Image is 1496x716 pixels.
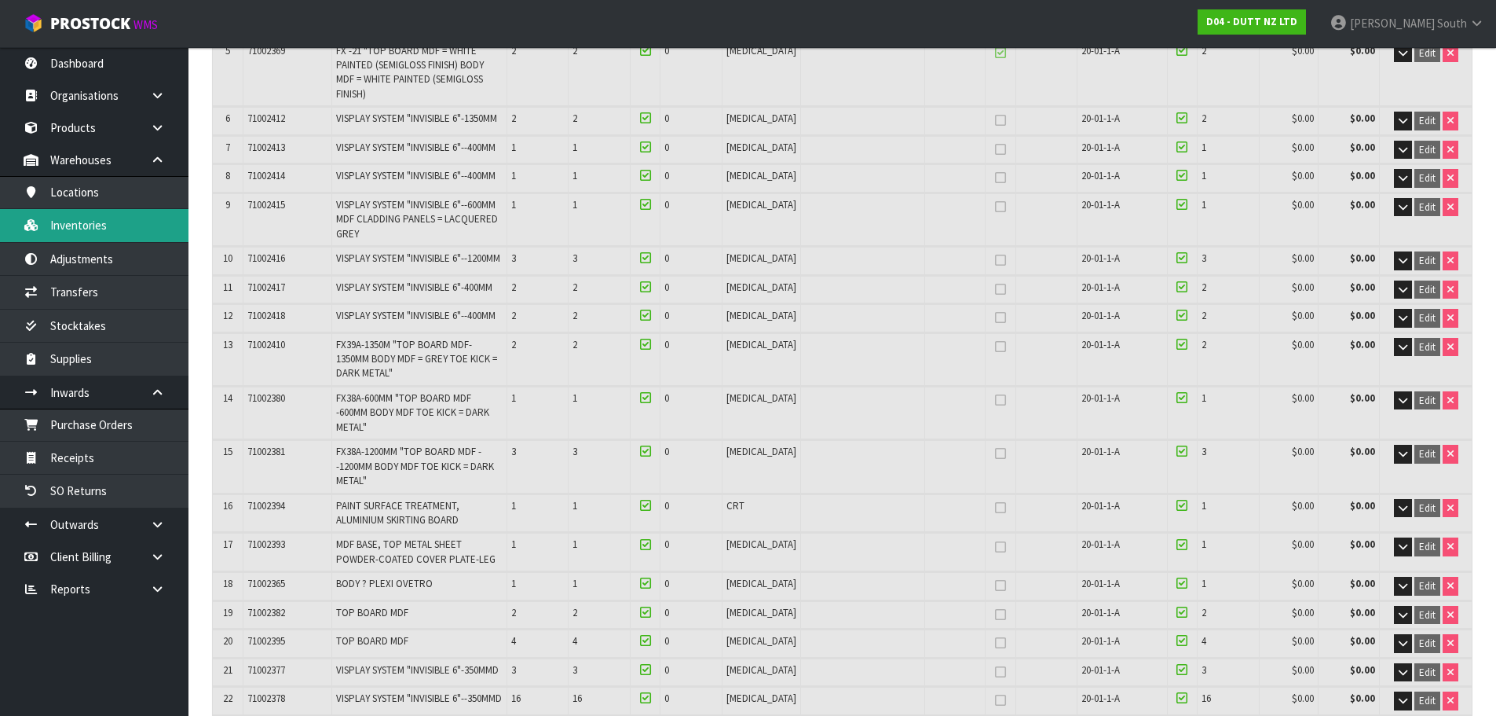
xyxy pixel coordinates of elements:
span: 16 [511,692,521,705]
span: 0 [664,663,669,677]
span: 71002417 [247,281,285,294]
span: 20-01-1-A [1081,309,1120,322]
span: Edit [1419,46,1436,60]
span: 0 [664,338,669,351]
span: 20-01-1-A [1081,663,1120,677]
span: 0 [664,44,669,57]
a: D04 - DUTT NZ LTD [1198,9,1306,35]
span: 1 [1202,538,1206,551]
span: 71002380 [247,391,285,405]
span: 71002414 [247,169,285,182]
span: Edit [1419,143,1436,156]
span: 0 [664,112,669,125]
button: Edit [1414,169,1440,188]
strong: $0.00 [1350,198,1375,211]
span: $0.00 [1292,169,1314,182]
span: South [1437,16,1467,31]
span: 71002393 [247,538,285,551]
span: 20-01-1-A [1081,281,1120,294]
span: 71002378 [247,692,285,705]
strong: $0.00 [1350,112,1375,125]
span: [MEDICAL_DATA] [726,338,796,351]
span: TOP BOARD MDF [336,634,408,648]
span: VISPLAY SYSTEM "INVISIBLE 6"--1200MM [336,252,500,265]
span: 15 [223,445,232,458]
span: $0.00 [1292,391,1314,405]
span: FX -21 "TOP BOARD MDF = WHITE PAINTED (SEMIGLOSS FINISH) BODY MDF = WHITE PAINTED (SEMIGLOSS FINISH) [336,44,484,101]
span: 71002365 [247,577,285,590]
span: 6 [225,112,230,125]
span: $0.00 [1292,44,1314,57]
span: $0.00 [1292,606,1314,619]
span: [MEDICAL_DATA] [726,281,796,294]
strong: $0.00 [1350,499,1375,512]
span: 2 [511,281,516,294]
span: Edit [1419,171,1436,185]
span: 2 [1202,338,1206,351]
span: [MEDICAL_DATA] [726,445,796,458]
span: 71002412 [247,112,285,125]
strong: $0.00 [1350,445,1375,458]
span: Edit [1419,608,1436,622]
strong: D04 - DUTT NZ LTD [1206,15,1297,28]
span: 11 [223,281,232,294]
span: 3 [572,252,577,265]
span: 1 [511,391,516,405]
span: 1 [511,538,516,551]
span: 20-01-1-A [1081,692,1120,705]
span: 1 [572,198,577,211]
button: Edit [1414,391,1440,410]
span: Edit [1419,394,1436,407]
span: 71002381 [247,445,285,458]
span: 0 [664,281,669,294]
span: 12 [223,309,232,322]
span: 1 [511,577,516,590]
span: 20-01-1-A [1081,445,1120,458]
span: 20 [223,634,232,648]
span: 71002413 [247,141,285,154]
span: VISPLAY SYSTEM "INVISIBLE 6"-350MMD [336,663,499,677]
span: 0 [664,198,669,211]
span: Edit [1419,311,1436,325]
span: 0 [664,538,669,551]
span: 1 [1202,391,1206,405]
span: VISPLAY SYSTEM "INVISIBLE 6"--600MM MDF CLADDING PANELS = LACQUERED GREY [336,198,498,241]
span: Edit [1419,283,1436,296]
span: 2 [511,309,516,322]
strong: $0.00 [1350,391,1375,405]
strong: $0.00 [1350,281,1375,294]
span: 1 [572,141,577,154]
span: 2 [511,606,516,619]
span: 4 [511,634,516,648]
span: [MEDICAL_DATA] [726,391,796,405]
button: Edit [1414,606,1440,625]
span: Edit [1419,447,1436,461]
span: MDF BASE, TOP METAL SHEET POWDER-COATED COVER PLATE-LEG [336,538,496,565]
span: [MEDICAL_DATA] [726,44,796,57]
span: 5 [225,44,230,57]
span: 2 [572,281,577,294]
span: $0.00 [1292,198,1314,211]
span: $0.00 [1292,281,1314,294]
span: 20-01-1-A [1081,391,1120,405]
strong: $0.00 [1350,141,1375,154]
span: 1 [1202,198,1206,211]
span: 2 [572,309,577,322]
span: $0.00 [1292,252,1314,265]
span: 2 [1202,281,1206,294]
span: 1 [511,499,516,512]
span: VISPLAY SYSTEM "INVISIBLE 6"--400MM [336,309,496,322]
span: 1 [511,169,516,182]
span: 16 [572,692,582,705]
span: 4 [1202,634,1206,648]
span: Edit [1419,540,1436,553]
span: 20-01-1-A [1081,112,1120,125]
span: 19 [223,606,232,619]
button: Edit [1414,692,1440,710]
span: 2 [511,112,516,125]
span: [MEDICAL_DATA] [726,169,796,182]
span: 20-01-1-A [1081,538,1120,551]
span: 2 [572,606,577,619]
span: VISPLAY SYSTEM "INVISIBLE 6"-400MM [336,281,492,294]
span: 21 [223,663,232,677]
